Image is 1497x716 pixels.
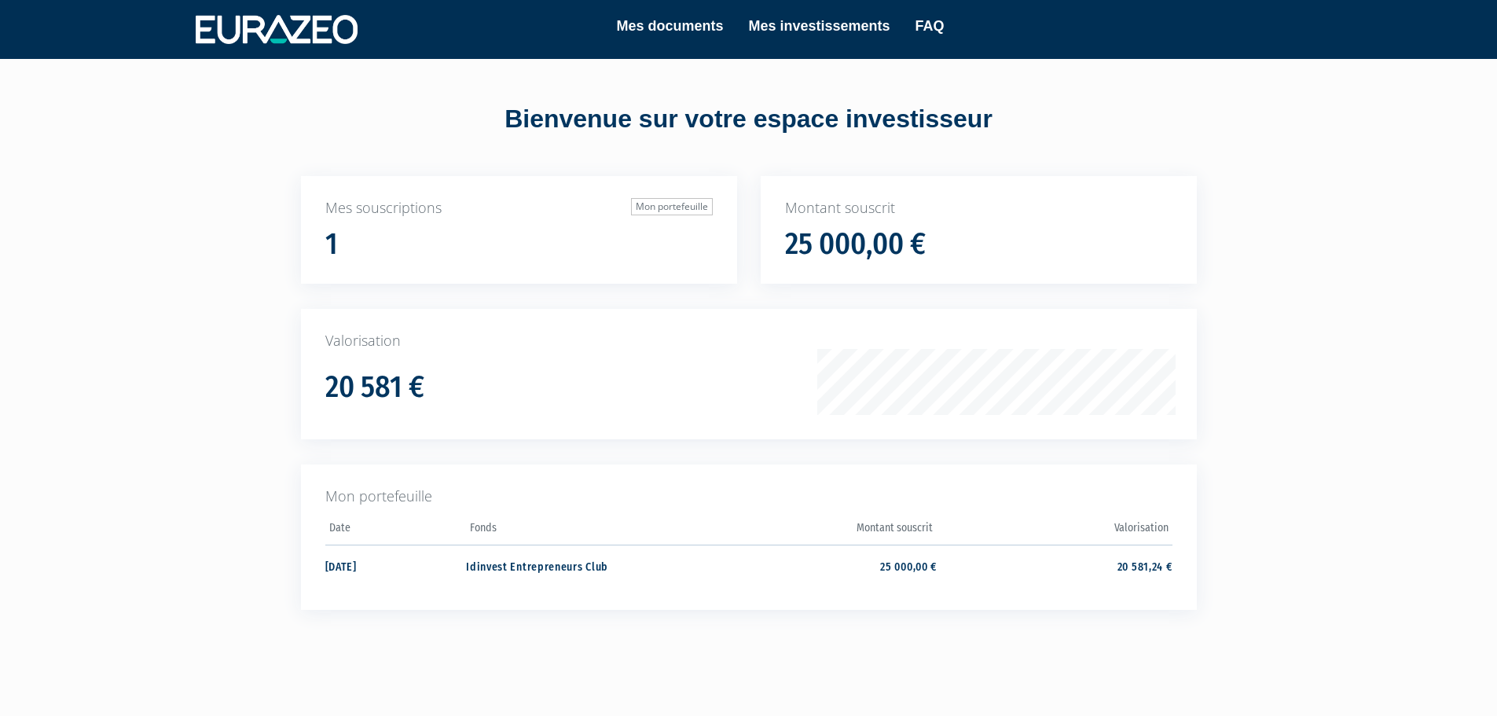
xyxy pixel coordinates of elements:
img: 1732889491-logotype_eurazeo_blanc_rvb.png [196,15,358,43]
th: Valorisation [937,516,1172,545]
th: Fonds [466,516,701,545]
td: [DATE] [325,545,467,586]
h1: 20 581 € [325,371,424,404]
a: Mon portefeuille [631,198,713,215]
div: Bienvenue sur votre espace investisseur [266,101,1232,138]
a: Mes documents [616,15,723,37]
th: Montant souscrit [702,516,937,545]
td: Idinvest Entrepreneurs Club [466,545,701,586]
p: Mon portefeuille [325,487,1172,507]
h1: 25 000,00 € [785,228,926,261]
td: 20 581,24 € [937,545,1172,586]
th: Date [325,516,467,545]
a: Mes investissements [748,15,890,37]
h1: 1 [325,228,338,261]
td: 25 000,00 € [702,545,937,586]
p: Valorisation [325,331,1172,351]
p: Mes souscriptions [325,198,713,218]
p: Montant souscrit [785,198,1172,218]
a: FAQ [915,15,945,37]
